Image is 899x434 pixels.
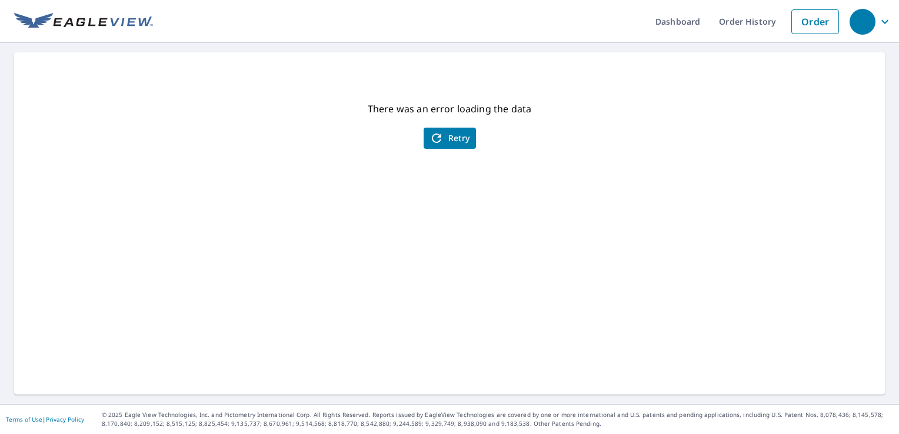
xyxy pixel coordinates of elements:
button: Retry [424,128,476,149]
a: Terms of Use [6,415,42,423]
a: Privacy Policy [46,415,84,423]
p: | [6,416,84,423]
p: © 2025 Eagle View Technologies, Inc. and Pictometry International Corp. All Rights Reserved. Repo... [102,410,893,428]
a: Order [791,9,839,34]
p: There was an error loading the data [368,102,531,116]
img: EV Logo [14,13,153,31]
span: Retry [429,131,470,145]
